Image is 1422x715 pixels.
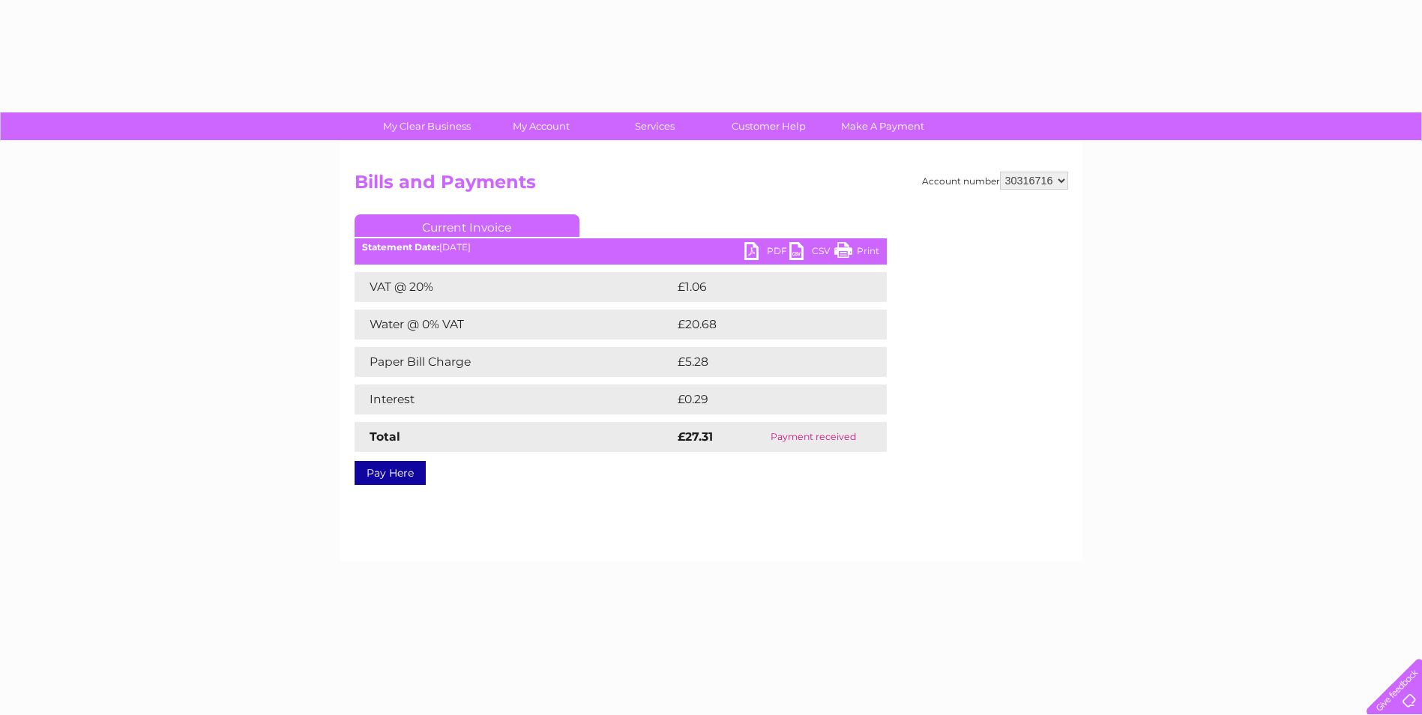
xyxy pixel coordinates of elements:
a: PDF [744,242,789,264]
a: Print [834,242,879,264]
td: Interest [355,384,674,414]
td: Payment received [741,422,887,452]
a: My Account [479,112,603,140]
a: Customer Help [707,112,831,140]
td: £0.29 [674,384,852,414]
a: CSV [789,242,834,264]
div: Account number [922,172,1068,190]
td: Water @ 0% VAT [355,310,674,340]
strong: Total [370,429,400,444]
td: VAT @ 20% [355,272,674,302]
h2: Bills and Payments [355,172,1068,200]
strong: £27.31 [678,429,713,444]
a: Make A Payment [821,112,945,140]
a: Pay Here [355,461,426,485]
td: Paper Bill Charge [355,347,674,377]
td: £20.68 [674,310,858,340]
a: Services [593,112,717,140]
div: [DATE] [355,242,887,253]
b: Statement Date: [362,241,439,253]
a: My Clear Business [365,112,489,140]
a: Current Invoice [355,214,579,237]
td: £5.28 [674,347,852,377]
td: £1.06 [674,272,851,302]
